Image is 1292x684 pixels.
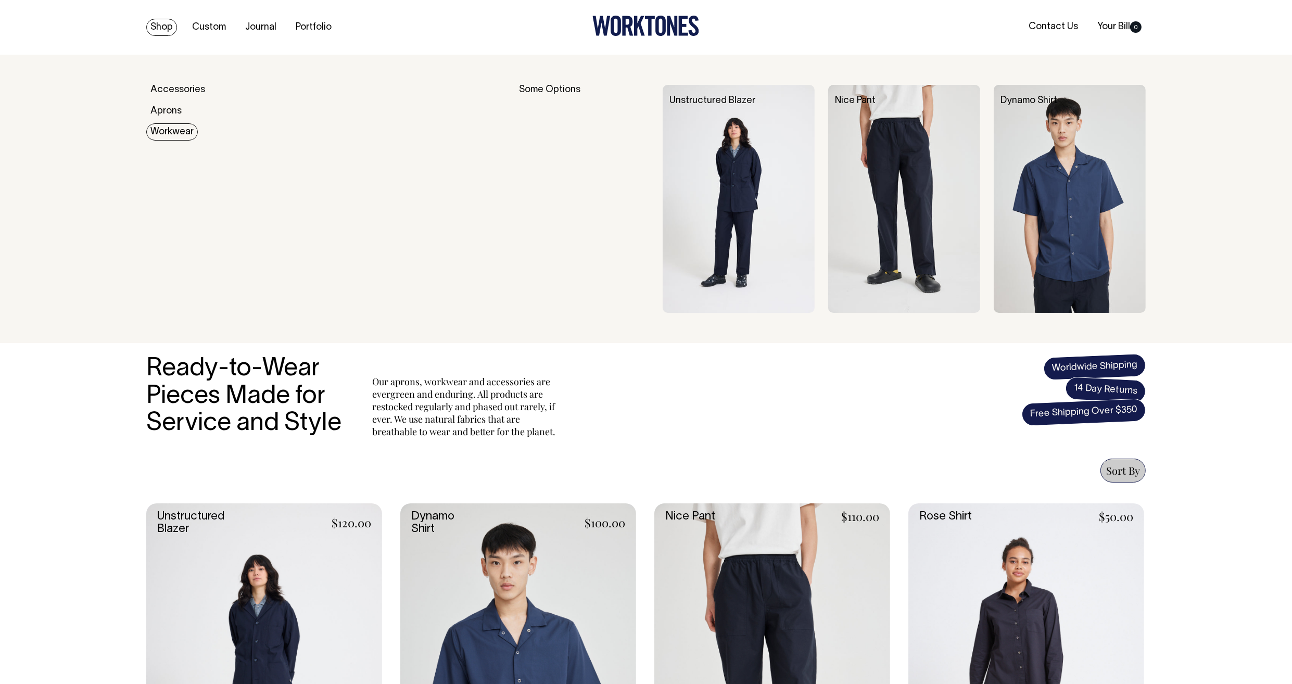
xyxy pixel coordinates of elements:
a: Shop [146,19,177,36]
a: Nice Pant [835,96,876,105]
h3: Ready-to-Wear Pieces Made for Service and Style [146,356,349,438]
a: Contact Us [1024,18,1082,35]
a: Unstructured Blazer [669,96,755,105]
a: Custom [188,19,230,36]
img: Dynamo Shirt [994,85,1146,313]
a: Aprons [146,103,186,120]
a: Your Bill0 [1093,18,1146,35]
span: Free Shipping Over $350 [1021,398,1146,426]
img: Unstructured Blazer [663,85,815,313]
img: Nice Pant [828,85,980,313]
div: Some Options [519,85,649,313]
a: Portfolio [292,19,336,36]
a: Accessories [146,81,209,98]
span: 0 [1130,21,1142,33]
a: Dynamo Shirt [1000,96,1057,105]
span: Worldwide Shipping [1043,353,1146,381]
p: Our aprons, workwear and accessories are evergreen and enduring. All products are restocked regul... [372,375,560,438]
a: Workwear [146,123,198,141]
a: Journal [241,19,281,36]
span: Sort By [1106,463,1140,477]
span: 14 Day Returns [1065,376,1146,403]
